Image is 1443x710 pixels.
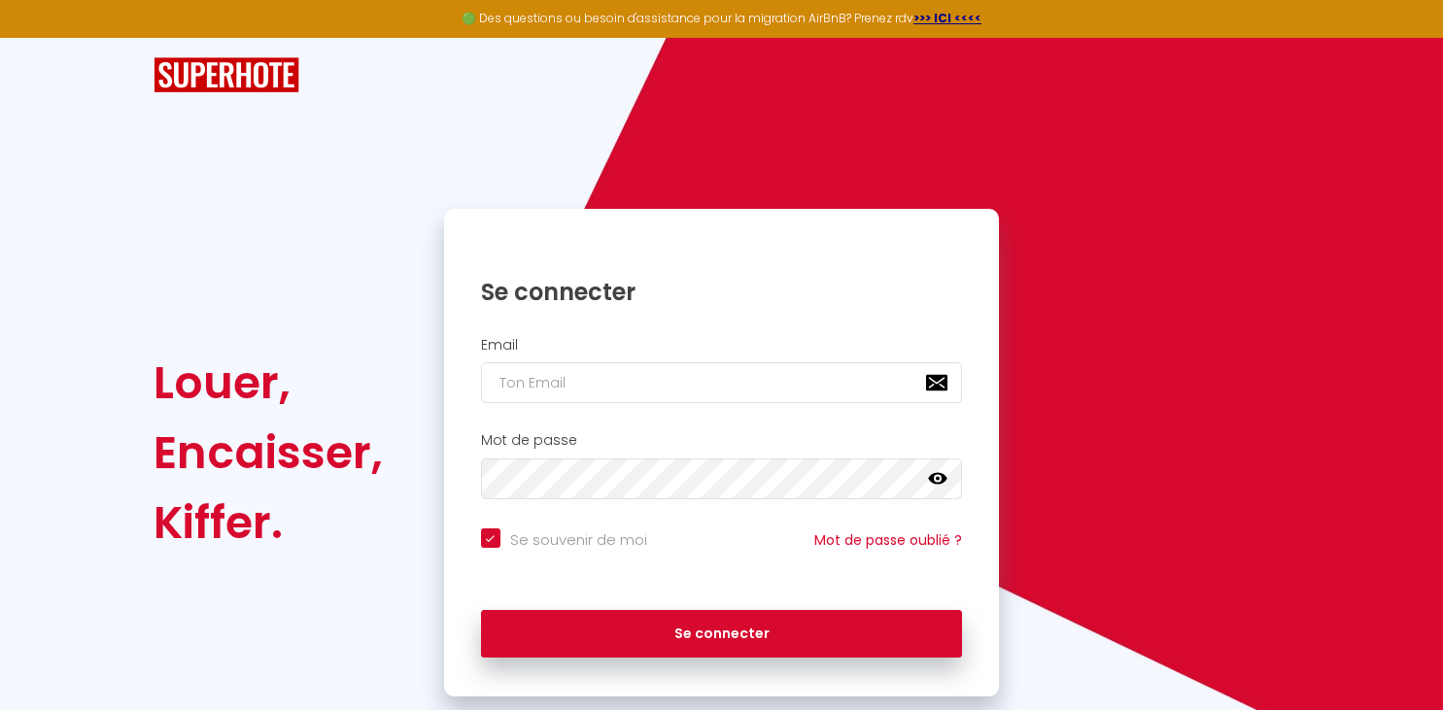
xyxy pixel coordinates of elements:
[481,610,963,659] button: Se connecter
[481,277,963,307] h1: Se connecter
[913,10,981,26] a: >>> ICI <<<<
[481,362,963,403] input: Ton Email
[814,530,962,550] a: Mot de passe oublié ?
[154,57,299,93] img: SuperHote logo
[154,488,383,558] div: Kiffer.
[481,337,963,354] h2: Email
[154,348,383,418] div: Louer,
[481,432,963,449] h2: Mot de passe
[154,418,383,488] div: Encaisser,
